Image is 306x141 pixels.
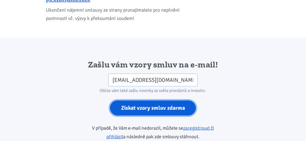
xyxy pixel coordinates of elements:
[84,124,222,141] p: V případě, že Vám e-mail nedorazil, můžete se a následně pak zde smlouvy stáhnout.
[110,101,196,116] input: Získat vzory smluv zdarma
[84,59,222,70] h2: Zašlu vám vzory smluv na e-mail!
[108,74,198,87] input: Zadejte váš e-mail
[84,86,222,95] div: Občas vám také zašlu novinky ze světa pronájmů a investic.
[46,6,192,23] span: Ukončení nájemní smlouvy ze strany pronajímatele pro neplnění povinností vč. výzvy k překoumání s...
